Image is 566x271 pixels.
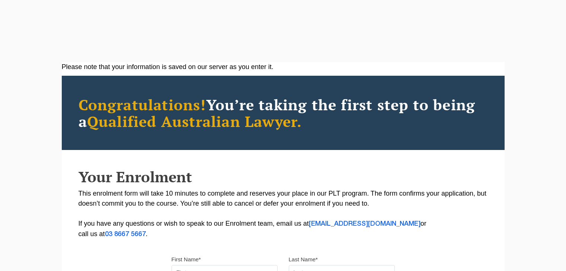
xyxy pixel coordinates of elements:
[79,96,488,130] h2: You’re taking the first step to being a
[79,95,206,114] span: Congratulations!
[87,111,302,131] span: Qualified Australian Lawyer.
[79,189,488,239] p: This enrolment form will take 10 minutes to complete and reserves your place in our PLT program. ...
[79,169,488,185] h2: Your Enrolment
[289,256,318,263] label: Last Name*
[105,231,146,237] a: 03 8667 5667
[62,62,505,72] div: Please note that your information is saved on our server as you enter it.
[172,256,201,263] label: First Name*
[309,221,420,227] a: [EMAIL_ADDRESS][DOMAIN_NAME]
